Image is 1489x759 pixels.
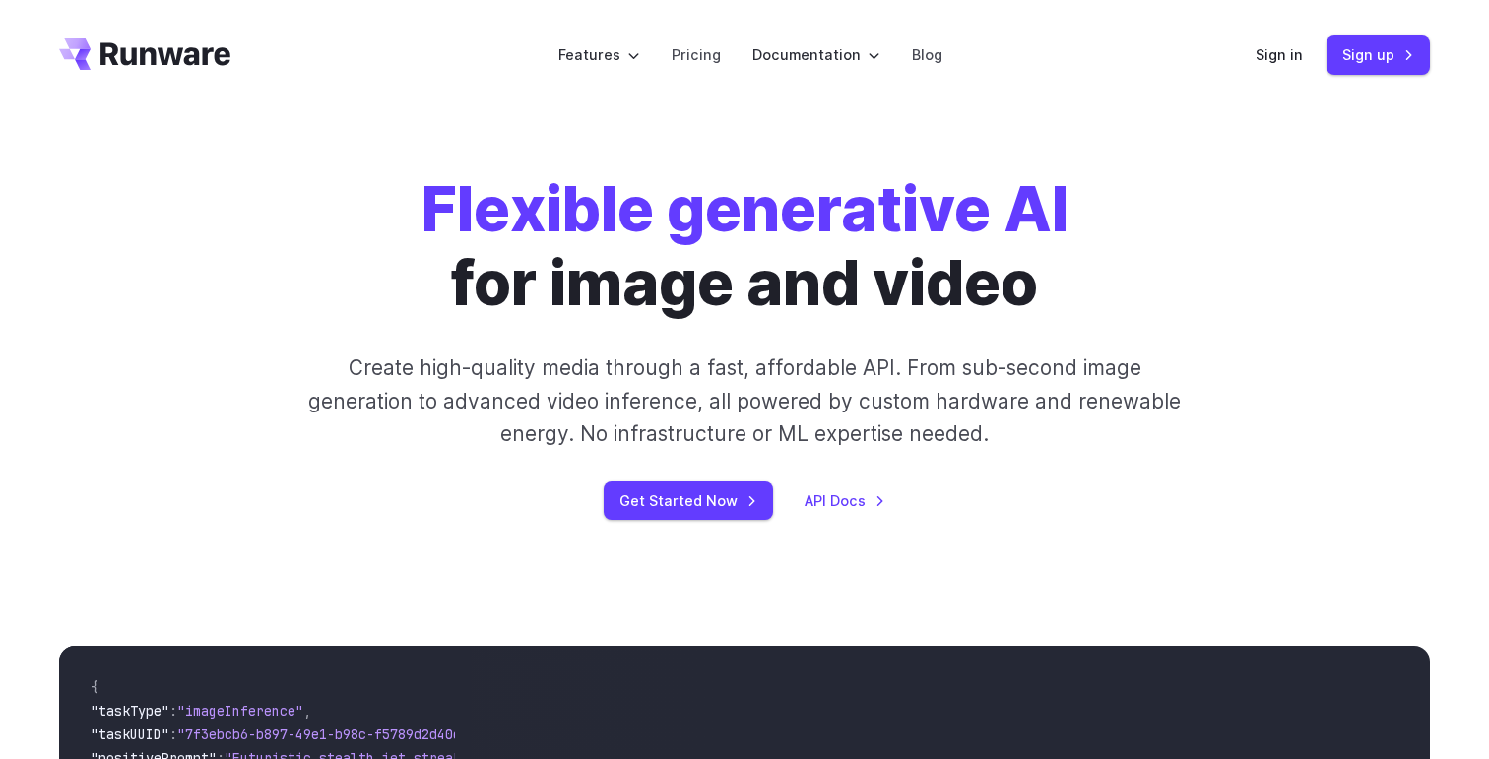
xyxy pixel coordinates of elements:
[177,702,303,720] span: "imageInference"
[1256,43,1303,66] a: Sign in
[752,43,880,66] label: Documentation
[169,702,177,720] span: :
[604,481,773,520] a: Get Started Now
[805,489,885,512] a: API Docs
[91,702,169,720] span: "taskType"
[672,43,721,66] a: Pricing
[421,172,1068,246] strong: Flexible generative AI
[91,726,169,743] span: "taskUUID"
[91,678,98,696] span: {
[1327,35,1430,74] a: Sign up
[169,726,177,743] span: :
[59,38,230,70] a: Go to /
[558,43,640,66] label: Features
[306,351,1184,450] p: Create high-quality media through a fast, affordable API. From sub-second image generation to adv...
[303,702,311,720] span: ,
[421,173,1068,320] h1: for image and video
[912,43,942,66] a: Blog
[177,726,477,743] span: "7f3ebcb6-b897-49e1-b98c-f5789d2d40d7"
